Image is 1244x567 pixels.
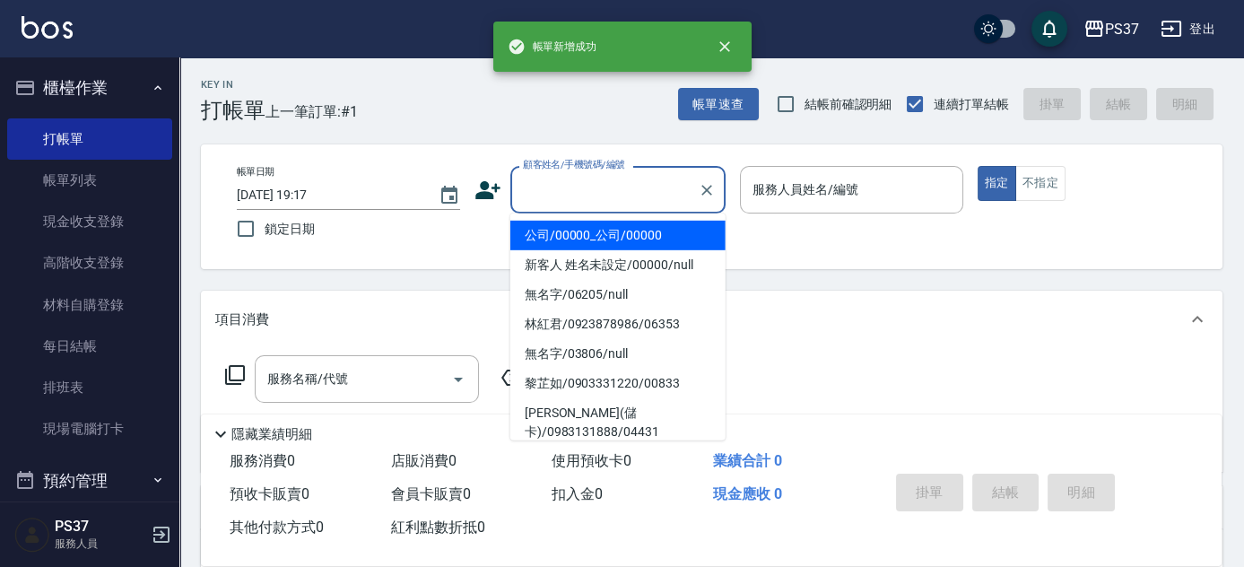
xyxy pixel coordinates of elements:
button: 登出 [1153,13,1222,46]
span: 預收卡販賣 0 [230,485,309,502]
a: 帳單列表 [7,160,172,201]
button: 不指定 [1015,166,1066,201]
div: PS37 [1105,18,1139,40]
li: 無名字/03806/null [510,339,726,369]
button: PS37 [1076,11,1146,48]
span: 使用預收卡 0 [552,452,631,469]
a: 材料自購登錄 [7,284,172,326]
label: 帳單日期 [237,165,274,179]
li: 林紅君/0923878986/06353 [510,310,726,339]
button: save [1031,11,1067,47]
span: 店販消費 0 [391,452,457,469]
span: 現金應收 0 [713,485,782,502]
button: 帳單速查 [678,88,759,121]
button: 指定 [978,166,1016,201]
button: Clear [694,178,719,203]
p: 隱藏業績明細 [231,425,312,444]
span: 服務消費 0 [230,452,295,469]
span: 其他付款方式 0 [230,519,324,536]
li: [PERSON_NAME](儲卡)/0983131888/04431 [510,398,726,447]
h5: PS37 [55,518,146,536]
li: 無名字/06205/null [510,280,726,310]
div: 項目消費 [201,291,1222,348]
li: 公司/00000_公司/00000 [510,221,726,250]
span: 扣入金 0 [552,485,603,502]
li: 新客人 姓名未設定/00000/null [510,250,726,280]
span: 連續打單結帳 [934,95,1009,114]
li: 黎芷如/0903331220/00833 [510,369,726,398]
h2: Key In [201,79,265,91]
span: 帳單新增成功 [508,38,597,56]
span: 上一筆訂單:#1 [265,100,358,123]
img: Logo [22,16,73,39]
a: 排班表 [7,367,172,408]
button: Open [444,365,473,394]
span: 結帳前確認明細 [805,95,892,114]
span: 鎖定日期 [265,220,315,239]
label: 顧客姓名/手機號碼/編號 [523,158,625,171]
button: 預約管理 [7,458,172,504]
a: 打帳單 [7,118,172,160]
p: 服務人員 [55,536,146,552]
span: 紅利點數折抵 0 [391,519,485,536]
span: 會員卡販賣 0 [391,485,471,502]
p: 項目消費 [215,310,269,329]
a: 每日結帳 [7,326,172,367]
button: close [705,27,744,66]
a: 高階收支登錄 [7,242,172,283]
a: 現金收支登錄 [7,201,172,242]
button: Choose date, selected date is 2025-08-18 [428,174,471,217]
button: 櫃檯作業 [7,65,172,111]
h3: 打帳單 [201,98,265,123]
img: Person [14,517,50,553]
input: YYYY/MM/DD hh:mm [237,180,421,210]
a: 現場電腦打卡 [7,408,172,449]
span: 業績合計 0 [713,452,782,469]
